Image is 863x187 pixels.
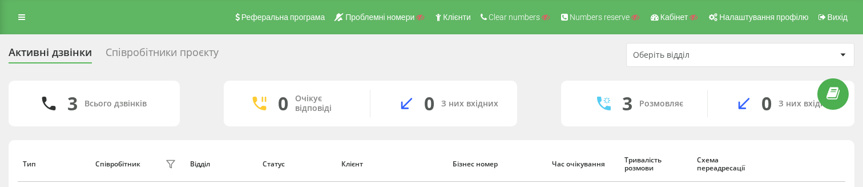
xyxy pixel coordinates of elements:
[106,46,219,64] div: Співробітники проєкту
[660,13,688,22] span: Кабінет
[263,160,330,168] div: Статус
[624,156,686,173] div: Тривалість розмови
[84,99,147,109] div: Всього дзвінків
[67,93,78,114] div: 3
[295,94,353,113] div: Очікує відповіді
[622,93,632,114] div: 3
[23,160,84,168] div: Тип
[633,50,769,60] div: Оберіть відділ
[241,13,325,22] span: Реферальна програма
[761,93,772,114] div: 0
[424,93,434,114] div: 0
[441,99,498,109] div: З них вхідних
[719,13,808,22] span: Налаштування профілю
[9,46,92,64] div: Активні дзвінки
[278,93,288,114] div: 0
[828,13,848,22] span: Вихід
[570,13,630,22] span: Numbers reserve
[697,156,767,173] div: Схема переадресації
[345,13,414,22] span: Проблемні номери
[552,160,614,168] div: Час очікування
[453,160,541,168] div: Бізнес номер
[190,160,252,168] div: Відділ
[341,160,442,168] div: Клієнт
[639,99,683,109] div: Розмовляє
[779,99,836,109] div: З них вхідних
[443,13,471,22] span: Клієнти
[489,13,540,22] span: Clear numbers
[95,160,140,168] div: Співробітник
